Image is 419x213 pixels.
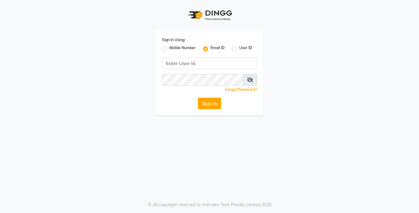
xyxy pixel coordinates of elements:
[162,37,185,43] label: Sign In Using:
[162,74,243,86] input: Username
[185,6,234,24] img: logo1.svg
[239,45,252,52] label: User ID
[210,45,225,52] label: Email ID
[162,57,257,69] input: Username
[198,98,221,109] button: Sign In
[169,45,196,52] label: Mobile Number
[225,87,257,92] a: Forgot Password?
